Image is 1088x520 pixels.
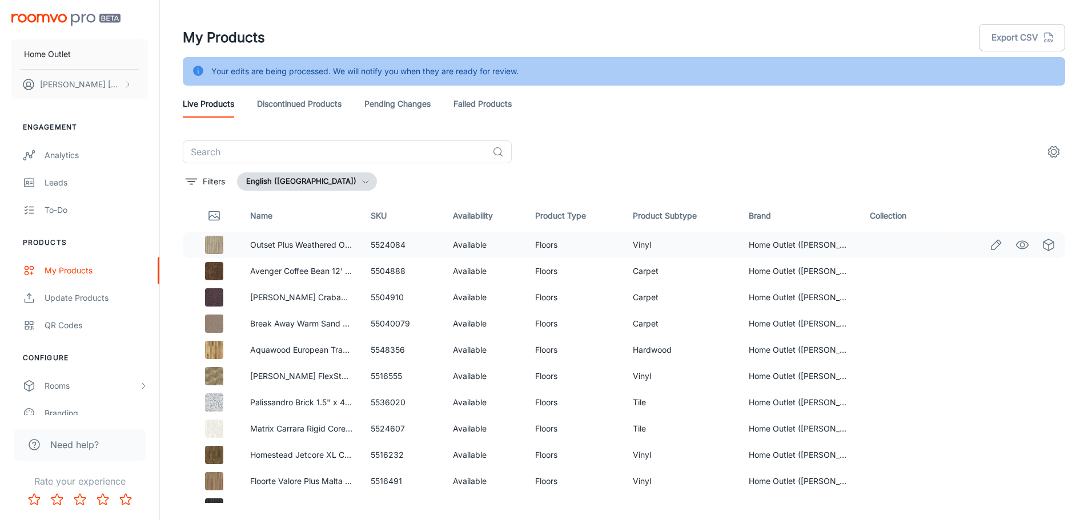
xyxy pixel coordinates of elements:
td: Hardwood [624,337,740,363]
td: Floors [526,232,624,258]
td: Tile [624,416,740,442]
td: Floors [526,311,624,337]
p: Home Outlet [24,48,71,61]
a: [PERSON_NAME] Crabapple 12' Carpet [250,292,399,302]
a: Discontinued Products [257,90,342,118]
td: Carpet [624,311,740,337]
td: Available [444,468,526,494]
td: Vinyl [624,468,740,494]
td: Available [444,442,526,468]
td: Vinyl [624,232,740,258]
button: Rate 1 star [23,488,46,511]
td: Home Outlet ([PERSON_NAME] & Company) [740,389,861,416]
button: Home Outlet [11,39,148,69]
td: 5516232 [362,442,444,468]
span: Need help? [50,438,99,452]
svg: Thumbnail [207,209,221,223]
td: Carpet [624,284,740,311]
div: Update Products [45,292,148,304]
button: Rate 5 star [114,488,137,511]
td: Home Outlet ([PERSON_NAME] & Company) [740,284,861,311]
a: Matrix Carrara Rigid Core Vinyl Tile w/Pad [250,424,408,433]
td: Tile [624,389,740,416]
th: Availability [444,200,526,232]
button: English ([GEOGRAPHIC_DATA]) [237,172,377,191]
div: Analytics [45,149,148,162]
a: Outset Plus Weathered Oak Waterproof SPC Vinyl Flooring w/Pad [250,240,496,249]
button: [PERSON_NAME] [PERSON_NAME] [11,70,148,99]
a: See in Visualizer [1013,235,1032,255]
a: Homestead Jetcore XL Mystic Oak 7mm SPC Vinyl Flooring w/Pad [250,502,499,512]
td: 5524084 [362,232,444,258]
div: To-do [45,204,148,216]
th: Brand [740,200,861,232]
h1: My Products [183,27,265,48]
td: Floors [526,258,624,284]
div: Branding [45,407,148,420]
a: See in Virtual Samples [1039,235,1058,255]
td: Available [444,311,526,337]
button: settings [1042,140,1065,163]
a: Aquawood European Traditions [PERSON_NAME] Tahiti 5/16" x 5" x 48" Click [250,345,541,354]
td: Home Outlet ([PERSON_NAME] & Company) [740,311,861,337]
a: Edit [986,235,1006,255]
td: 5516491 [362,468,444,494]
button: Rate 3 star [69,488,91,511]
button: Export CSV [979,24,1065,51]
p: [PERSON_NAME] [PERSON_NAME] [40,78,121,91]
td: Floors [526,389,624,416]
td: Vinyl [624,442,740,468]
td: Home Outlet ([PERSON_NAME] & Company) [740,337,861,363]
button: Rate 2 star [46,488,69,511]
td: Home Outlet ([PERSON_NAME] & Company) [740,258,861,284]
td: 55040079 [362,311,444,337]
td: Available [444,258,526,284]
a: Homestead Jetcore XL Country Retreat 7mm SPC Vinyl Flooring w/Pad [250,450,515,459]
td: Home Outlet ([PERSON_NAME] & Company) [740,363,861,389]
th: Product Subtype [624,200,740,232]
div: Leads [45,176,148,189]
td: Available [444,232,526,258]
div: QR Codes [45,319,148,332]
a: Failed Products [453,90,512,118]
a: Break Away Warm Sand 12' Carpet [250,319,382,328]
a: Pending Changes [364,90,431,118]
button: Rate 4 star [91,488,114,511]
div: Rooms [45,380,139,392]
th: Product Type [526,200,624,232]
td: Home Outlet ([PERSON_NAME] & Company) [740,442,861,468]
a: Palissandro Brick 1.5" x 4" Polished Marble Mosaic Tile [250,397,456,407]
a: Live Products [183,90,234,118]
td: Carpet [624,258,740,284]
div: Your edits are being processed. We will notify you when they are ready for review. [211,61,519,82]
td: 5536020 [362,389,444,416]
button: filter [183,172,228,191]
td: Available [444,363,526,389]
td: Floors [526,337,624,363]
td: Vinyl [624,363,740,389]
td: Floors [526,442,624,468]
td: Floors [526,468,624,494]
td: Available [444,337,526,363]
td: Floors [526,284,624,311]
th: Collection [861,200,945,232]
td: Floors [526,416,624,442]
input: Search [183,140,488,163]
td: Available [444,284,526,311]
a: Avenger Coffee Bean 12' Carpet [250,266,371,276]
th: SKU [362,200,444,232]
p: Rate your experience [9,474,150,488]
td: Home Outlet ([PERSON_NAME] & Company) [740,232,861,258]
td: 5504910 [362,284,444,311]
td: Home Outlet ([PERSON_NAME] & Company) [740,416,861,442]
td: Available [444,416,526,442]
td: 5548356 [362,337,444,363]
td: Available [444,389,526,416]
a: Floorte Valore Plus Malta WPC Click Vinyl Plank w/Pad [250,476,454,486]
div: My Products [45,264,148,277]
td: 5504888 [362,258,444,284]
td: 5516555 [362,363,444,389]
th: Name [241,200,362,232]
td: Floors [526,363,624,389]
p: Filters [203,175,225,188]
